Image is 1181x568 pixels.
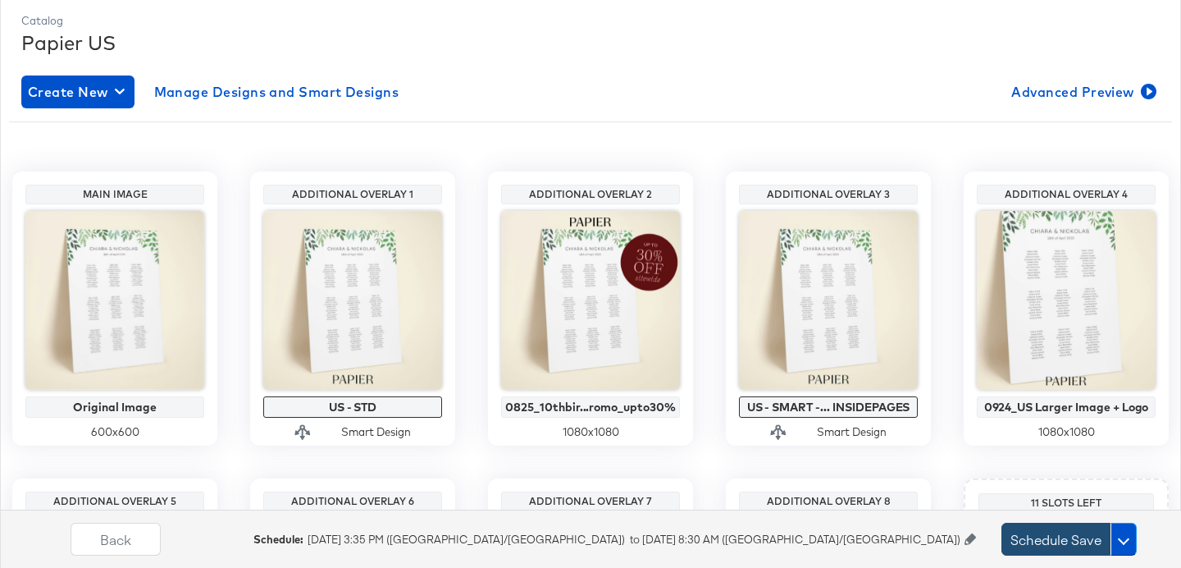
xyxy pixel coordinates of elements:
div: Main Image [30,188,200,201]
div: Additional Overlay 5 [30,495,200,508]
div: Additional Overlay 3 [743,188,914,201]
span: Create New [28,80,128,103]
button: Back [71,523,161,556]
div: Smart Design [341,424,411,440]
button: Schedule Save [1001,523,1110,556]
div: 1080 x 1080 [977,424,1156,440]
div: Additional Overlay 7 [505,495,676,508]
div: 1080 x 1080 [501,424,680,440]
div: Schedule: [253,532,303,547]
div: Additional Overlay 2 [505,188,676,201]
div: Additional Overlay 8 [743,495,914,508]
span: Advanced Preview [1011,80,1153,103]
div: 0825_10thbir...romo_upto30% [505,401,676,414]
div: [DATE] 3:35 PM ([GEOGRAPHIC_DATA]/[GEOGRAPHIC_DATA]) to [DATE] 8:30 AM ([GEOGRAPHIC_DATA]/[GEOGRA... [253,532,997,547]
div: US - SMART -... INSIDEPAGES [743,401,914,414]
button: Create New [21,76,135,108]
div: 600 x 600 [25,424,204,440]
div: US - STD [267,401,438,414]
div: Papier US [21,29,1160,57]
div: Additional Overlay 1 [267,188,438,201]
div: Additional Overlay 4 [981,188,1151,201]
div: 0924_US Larger Image + Logo [981,401,1151,414]
span: Manage Designs and Smart Designs [154,80,399,103]
button: Manage Designs and Smart Designs [148,76,406,108]
div: Catalog [21,13,1160,29]
button: Advanced Preview [1005,76,1160,108]
div: Original Image [30,401,200,414]
div: Additional Overlay 6 [267,495,438,508]
div: Smart Design [817,424,887,440]
div: 11 Slots Left [983,497,1150,510]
